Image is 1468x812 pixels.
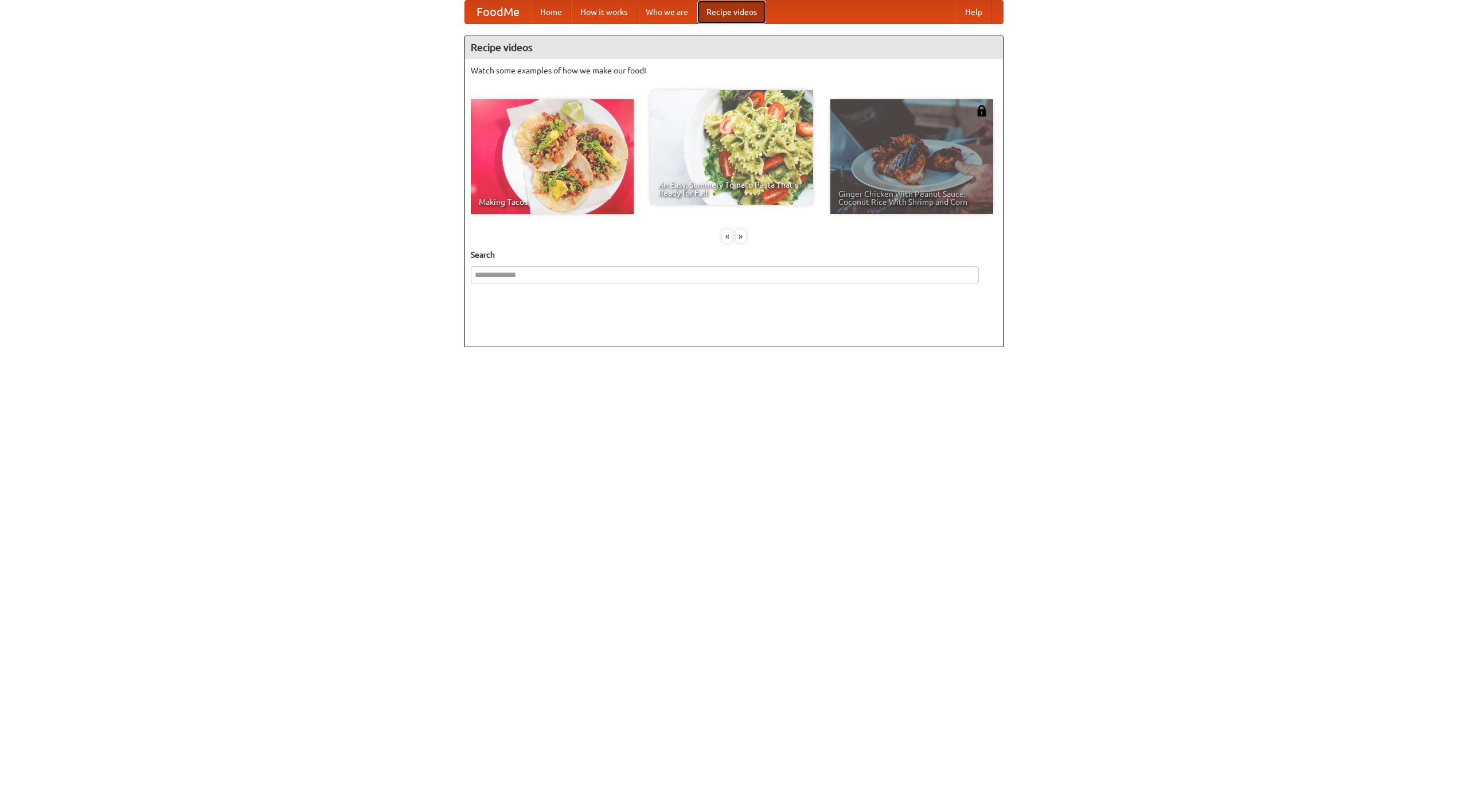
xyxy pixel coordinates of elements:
h4: Recipe videos [465,36,1003,59]
a: How it works [571,1,637,24]
div: » [736,229,746,243]
a: Home [531,1,571,24]
p: Watch some examples of how we make our food! [471,65,997,76]
a: An Easy, Summery Tomato Pasta That's Ready for Fall [650,90,813,205]
div: « [722,229,732,243]
img: 483408.png [976,105,987,116]
span: Making Tacos [479,198,626,206]
a: Making Tacos [471,99,634,214]
span: An Easy, Summery Tomato Pasta That's Ready for Fall [658,181,805,197]
h5: Search [471,249,997,261]
a: FoodMe [465,1,531,24]
a: Help [956,1,991,24]
a: Recipe videos [697,1,766,24]
a: Who we are [637,1,697,24]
